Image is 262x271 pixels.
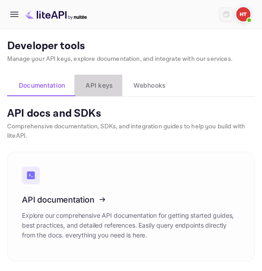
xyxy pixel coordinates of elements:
p: API docs and SDKs [7,107,255,120]
div: account-settings tabs [7,75,255,96]
span: Webhooks [133,80,166,91]
p: Manage your API keys, explore documentation, and integrate with our services. [7,55,255,64]
p: Explore our comprehensive API documentation for getting started guides, best practices, and detai... [22,211,240,240]
span: API keys [86,80,113,91]
a: API documentationExplore our comprehensive API documentation for getting started guides, best pra... [7,152,255,261]
p: Comprehensive documentation, SDKs, and integration guides to help you build with liteAPI. [7,122,255,141]
img: LiteAPI Logo [25,9,87,20]
p: Developer tools [7,40,255,53]
img: Heianui TAPARE [236,7,250,21]
h3: API documentation [22,195,240,204]
span: Documentation [19,80,65,91]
